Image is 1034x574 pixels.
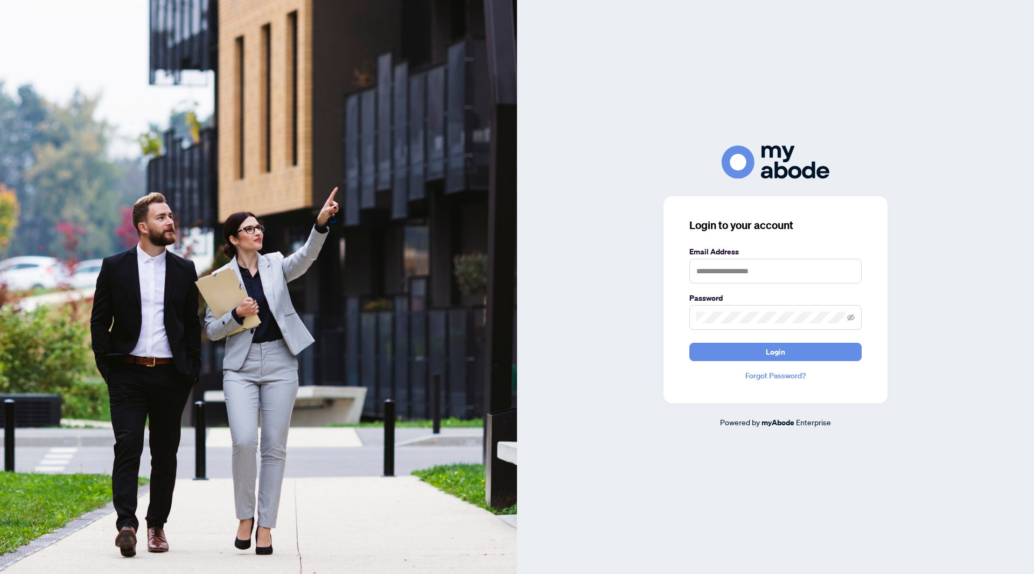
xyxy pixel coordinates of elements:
a: myAbode [761,417,794,428]
span: Login [766,343,785,361]
h3: Login to your account [689,218,862,233]
label: Email Address [689,246,862,258]
a: Forgot Password? [689,370,862,382]
span: Enterprise [796,417,831,427]
span: eye-invisible [847,314,855,321]
span: Powered by [720,417,760,427]
img: ma-logo [722,146,829,178]
button: Login [689,343,862,361]
label: Password [689,292,862,304]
